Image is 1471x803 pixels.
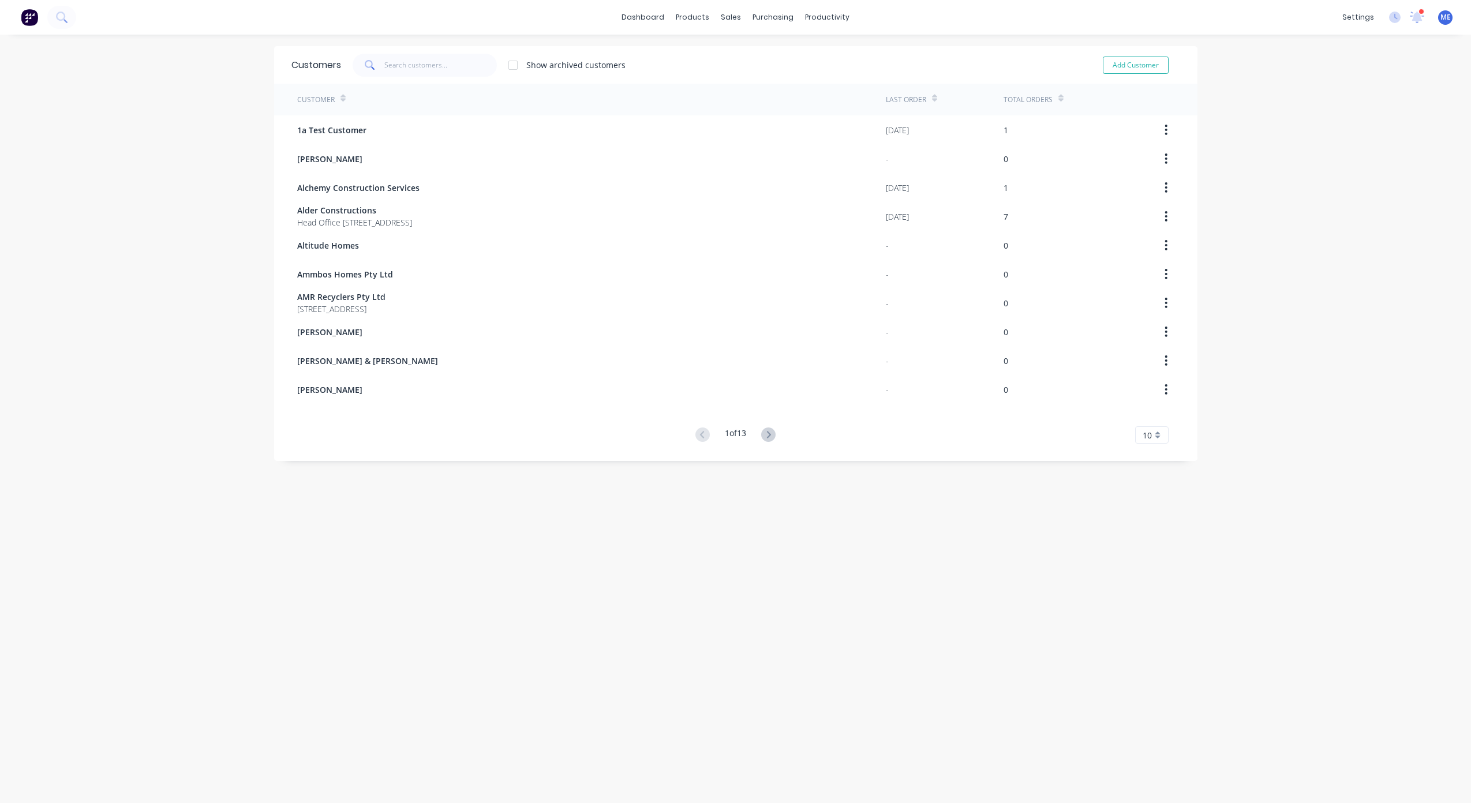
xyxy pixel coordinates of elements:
div: - [886,268,889,280]
div: Last Order [886,95,926,105]
div: - [886,355,889,367]
span: [PERSON_NAME] [297,384,362,396]
div: [DATE] [886,124,909,136]
button: Add Customer [1103,57,1169,74]
span: [PERSON_NAME] [297,326,362,338]
div: Customers [291,58,341,72]
div: - [886,239,889,252]
div: Show archived customers [526,59,626,71]
span: [PERSON_NAME] & [PERSON_NAME] [297,355,438,367]
div: 0 [1004,153,1008,165]
span: Alchemy Construction Services [297,182,420,194]
div: [DATE] [886,182,909,194]
div: purchasing [747,9,799,26]
div: 1 of 13 [725,427,746,444]
div: productivity [799,9,855,26]
a: dashboard [616,9,670,26]
span: Alder Constructions [297,204,412,216]
span: [PERSON_NAME] [297,153,362,165]
div: 1 [1004,124,1008,136]
span: 1a Test Customer [297,124,366,136]
input: Search customers... [384,54,497,77]
span: [STREET_ADDRESS] [297,303,385,315]
div: 0 [1004,355,1008,367]
div: 1 [1004,182,1008,194]
div: - [886,153,889,165]
div: sales [715,9,747,26]
div: 0 [1004,268,1008,280]
div: settings [1337,9,1380,26]
div: 0 [1004,384,1008,396]
div: 0 [1004,239,1008,252]
span: Ammbos Homes Pty Ltd [297,268,393,280]
div: 7 [1004,211,1008,223]
span: AMR Recyclers Pty Ltd [297,291,385,303]
div: products [670,9,715,26]
span: ME [1440,12,1451,22]
div: [DATE] [886,211,909,223]
span: Altitude Homes [297,239,359,252]
div: 0 [1004,297,1008,309]
span: Head Office [STREET_ADDRESS] [297,216,412,228]
div: - [886,326,889,338]
span: 10 [1143,429,1152,441]
div: Customer [297,95,335,105]
div: Total Orders [1004,95,1053,105]
img: Factory [21,9,38,26]
div: - [886,297,889,309]
div: 0 [1004,326,1008,338]
div: - [886,384,889,396]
